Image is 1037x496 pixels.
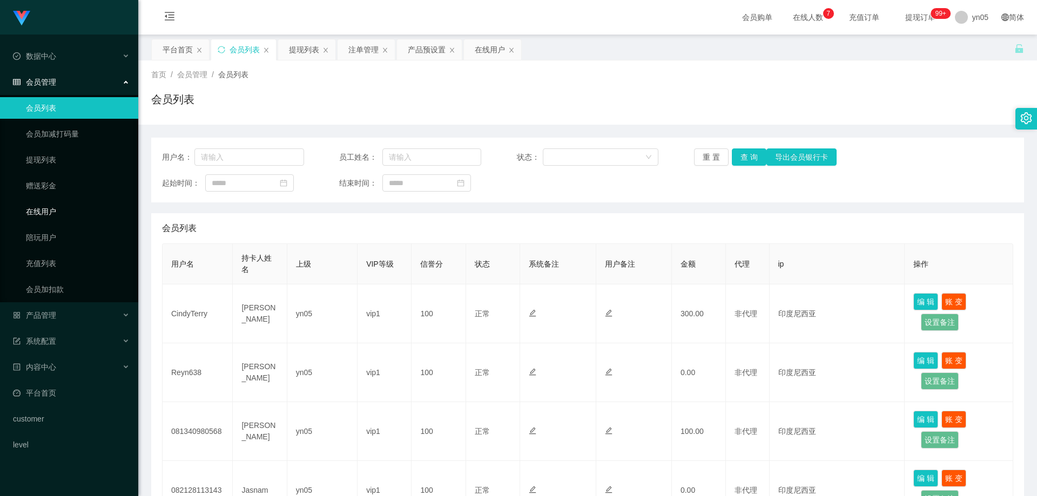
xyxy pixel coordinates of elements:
button: 设置备注 [921,372,959,390]
i: 图标: menu-fold [151,1,188,35]
a: 会员列表 [26,97,130,119]
span: 会员列表 [218,70,248,79]
sup: 7 [823,8,834,19]
h1: 会员列表 [151,91,194,107]
i: 图标: calendar [280,179,287,187]
span: 非代理 [735,486,757,494]
div: 提现列表 [289,39,319,60]
img: logo.9652507e.png [13,11,30,26]
span: 信誉分 [420,260,443,268]
button: 编 辑 [913,293,938,310]
div: 产品预设置 [408,39,446,60]
td: Reyn638 [163,343,233,402]
i: 图标: table [13,78,21,86]
i: 图标: edit [529,486,536,493]
input: 请输入 [382,148,481,166]
i: 图标: setting [1020,112,1032,124]
span: 上级 [296,260,311,268]
div: 在线用户 [475,39,505,60]
span: 系统配置 [13,337,56,345]
td: 081340980568 [163,402,233,461]
div: 注单管理 [348,39,379,60]
i: 图标: calendar [457,179,464,187]
td: [PERSON_NAME] [233,284,287,343]
i: 图标: close [263,47,270,53]
button: 导出会员银行卡 [766,148,837,166]
span: 结束时间： [339,178,382,189]
span: 会员列表 [162,222,197,235]
td: 印度尼西亚 [770,284,905,343]
span: 代理 [735,260,750,268]
a: 会员加减打码量 [26,123,130,145]
input: 请输入 [194,148,304,166]
td: vip1 [358,402,412,461]
i: 图标: edit [529,368,536,376]
div: 平台首页 [163,39,193,60]
i: 图标: edit [605,427,612,434]
button: 账 变 [941,411,966,428]
td: vip1 [358,343,412,402]
span: 用户名： [162,152,194,163]
span: 非代理 [735,368,757,377]
span: 会员管理 [13,78,56,86]
td: 印度尼西亚 [770,402,905,461]
button: 账 变 [941,293,966,310]
span: 非代理 [735,309,757,318]
td: 0.00 [672,343,726,402]
div: 会员列表 [230,39,260,60]
a: 会员加扣款 [26,278,130,300]
span: 用户备注 [605,260,635,268]
sup: 286 [931,8,950,19]
i: 图标: edit [605,368,612,376]
span: 正常 [475,486,490,494]
a: 陪玩用户 [26,227,130,248]
span: 非代理 [735,427,757,436]
span: 员工姓名： [339,152,382,163]
span: 正常 [475,309,490,318]
td: [PERSON_NAME] [233,402,287,461]
i: 图标: edit [605,486,612,493]
td: 100 [412,284,466,343]
button: 设置备注 [921,431,959,449]
span: 内容中心 [13,363,56,371]
span: 数据中心 [13,52,56,60]
i: 图标: down [645,154,652,161]
td: 印度尼西亚 [770,343,905,402]
button: 账 变 [941,352,966,369]
td: 100 [412,402,466,461]
span: / [212,70,214,79]
i: 图标: close [508,47,515,53]
td: CindyTerry [163,284,233,343]
span: 起始时间： [162,178,205,189]
a: 提现列表 [26,149,130,171]
i: 图标: edit [529,309,536,317]
i: 图标: global [1001,13,1009,21]
span: 充值订单 [844,13,885,21]
span: 产品管理 [13,311,56,320]
span: 状态： [517,152,543,163]
a: 充值列表 [26,253,130,274]
button: 账 变 [941,470,966,487]
i: 图标: sync [218,46,225,53]
i: 图标: close [382,47,388,53]
span: ip [778,260,784,268]
td: [PERSON_NAME] [233,343,287,402]
a: level [13,434,130,456]
span: 在线人数 [787,13,829,21]
button: 查 询 [732,148,766,166]
button: 编 辑 [913,352,938,369]
a: customer [13,408,130,430]
td: yn05 [287,402,358,461]
i: 图标: close [196,47,203,53]
span: 正常 [475,368,490,377]
i: 图标: edit [529,427,536,434]
td: vip1 [358,284,412,343]
span: 会员管理 [177,70,207,79]
button: 设置备注 [921,314,959,331]
i: 图标: close [322,47,329,53]
i: 图标: check-circle-o [13,52,21,60]
span: / [171,70,173,79]
span: 正常 [475,427,490,436]
i: 图标: profile [13,363,21,371]
a: 图标: dashboard平台首页 [13,382,130,404]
